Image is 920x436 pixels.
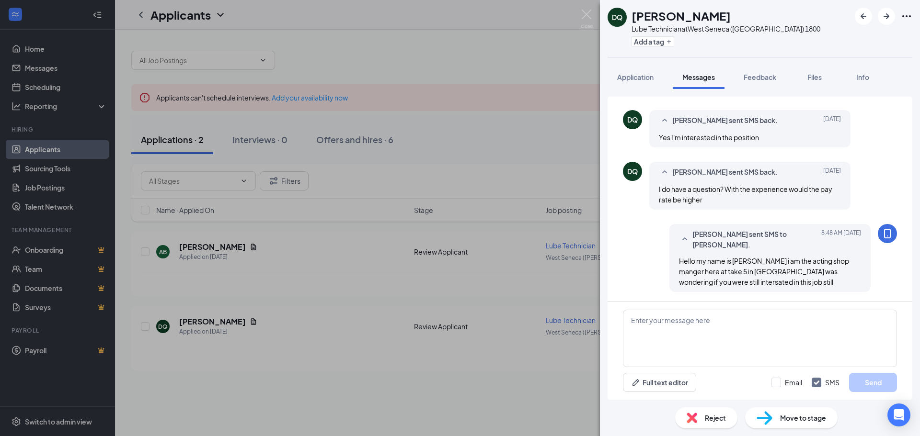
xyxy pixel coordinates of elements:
[666,39,672,45] svg: Plus
[659,115,670,126] svg: SmallChevronUp
[659,185,832,204] span: I do have a question? With the experience would the pay rate be higher
[807,73,822,81] span: Files
[631,378,641,387] svg: Pen
[744,73,776,81] span: Feedback
[692,229,818,250] span: [PERSON_NAME] sent SMS to [PERSON_NAME].
[901,11,912,22] svg: Ellipses
[821,229,861,250] span: [DATE] 8:48 AM
[627,115,638,124] div: DQ
[780,413,826,423] span: Move to stage
[632,8,731,24] h1: [PERSON_NAME]
[878,8,895,25] button: ArrowRight
[858,11,869,22] svg: ArrowLeftNew
[632,24,820,34] div: Lube Technician at West Seneca ([GEOGRAPHIC_DATA]) 1800
[849,373,897,392] button: Send
[659,133,759,142] span: Yes I'm interested in the position
[627,167,638,176] div: DQ
[672,167,778,178] span: [PERSON_NAME] sent SMS back.
[887,403,910,426] div: Open Intercom Messenger
[632,36,674,46] button: PlusAdd a tag
[823,167,841,178] span: [DATE]
[617,73,654,81] span: Application
[672,115,778,126] span: [PERSON_NAME] sent SMS back.
[679,234,690,245] svg: SmallChevronUp
[823,115,841,126] span: [DATE]
[623,373,696,392] button: Full text editorPen
[856,73,869,81] span: Info
[682,73,715,81] span: Messages
[705,413,726,423] span: Reject
[855,8,872,25] button: ArrowLeftNew
[882,228,893,239] svg: MobileSms
[881,11,892,22] svg: ArrowRight
[679,257,849,286] span: Hello my name is [PERSON_NAME] i am the acting shop manger here at take 5 in [GEOGRAPHIC_DATA] wa...
[612,12,622,22] div: DQ
[659,167,670,178] svg: SmallChevronUp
